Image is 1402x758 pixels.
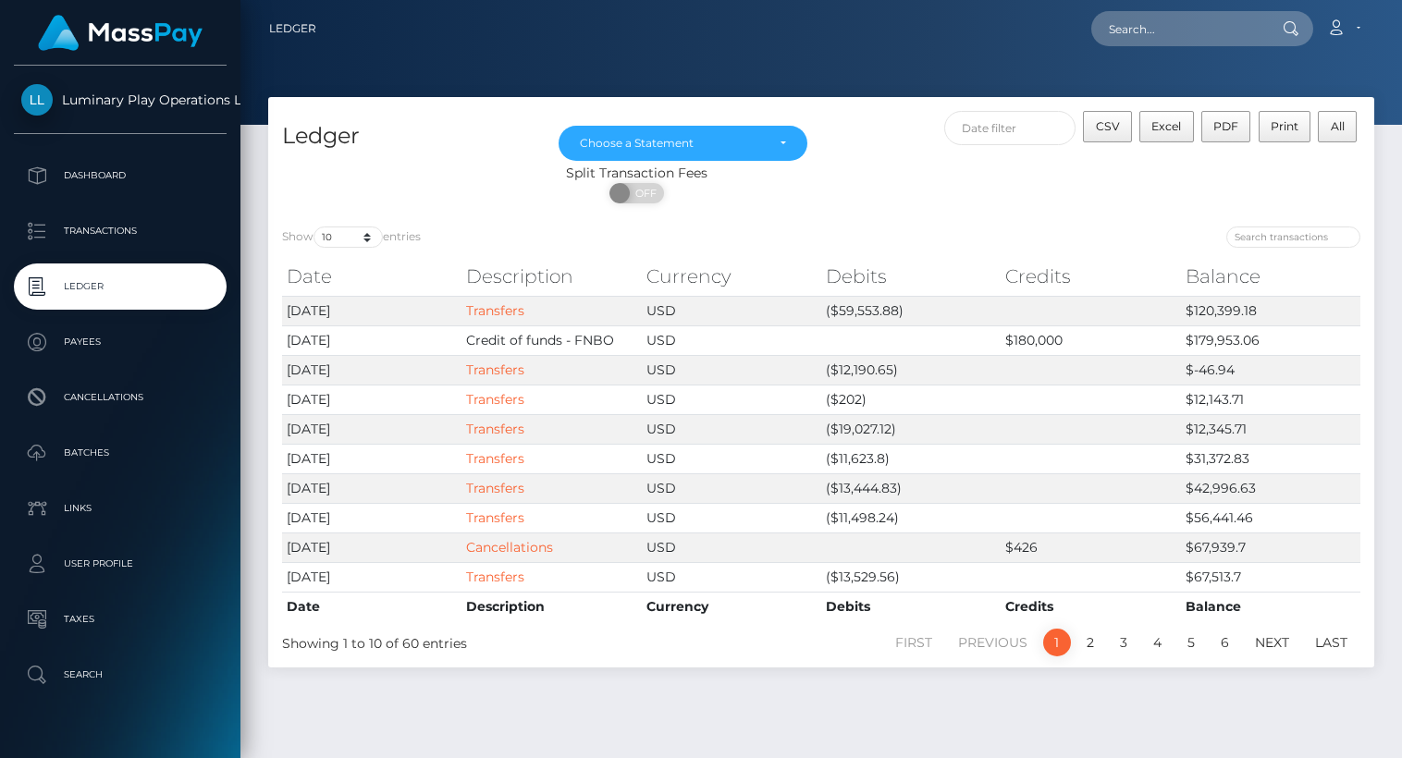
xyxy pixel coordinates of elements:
[1271,119,1298,133] span: Print
[642,385,821,414] td: USD
[1181,296,1360,325] td: $120,399.18
[1181,444,1360,473] td: $31,372.83
[21,384,219,411] p: Cancellations
[14,596,227,642] a: Taxes
[821,355,1001,385] td: ($12,190.65)
[620,183,666,203] span: OFF
[282,296,461,325] td: [DATE]
[1083,111,1132,142] button: CSV
[821,473,1001,503] td: ($13,444.83)
[944,111,1076,145] input: Date filter
[1076,629,1104,656] a: 2
[821,562,1001,592] td: ($13,529.56)
[21,495,219,522] p: Links
[21,328,219,356] p: Payees
[1110,629,1138,656] a: 3
[466,302,524,319] a: Transfers
[1245,629,1299,656] a: Next
[14,319,227,365] a: Payees
[14,208,227,254] a: Transactions
[268,164,1005,183] div: Split Transaction Fees
[282,532,461,562] td: [DATE]
[466,568,524,585] a: Transfers
[1001,325,1180,355] td: $180,000
[466,450,524,467] a: Transfers
[1259,111,1311,142] button: Print
[14,541,227,587] a: User Profile
[282,592,461,621] th: Date
[38,15,203,51] img: MassPay Logo
[1305,629,1358,656] a: Last
[21,217,219,245] p: Transactions
[21,661,219,689] p: Search
[642,325,821,355] td: USD
[1001,592,1180,621] th: Credits
[1226,226,1360,248] input: Search transactions
[282,258,461,295] th: Date
[21,273,219,300] p: Ledger
[642,296,821,325] td: USD
[466,539,553,556] a: Cancellations
[1143,629,1172,656] a: 4
[282,120,531,153] h4: Ledger
[14,92,227,108] span: Luminary Play Operations Limited
[821,385,1001,414] td: ($202)
[1181,414,1360,444] td: $12,345.71
[282,414,461,444] td: [DATE]
[282,385,461,414] td: [DATE]
[821,296,1001,325] td: ($59,553.88)
[282,355,461,385] td: [DATE]
[1151,119,1181,133] span: Excel
[461,325,641,355] td: Credit of funds - FNBO
[642,592,821,621] th: Currency
[1331,119,1345,133] span: All
[1181,258,1360,295] th: Balance
[1043,629,1071,656] a: 1
[14,430,227,476] a: Batches
[642,444,821,473] td: USD
[642,532,821,562] td: USD
[1211,629,1239,656] a: 6
[821,414,1001,444] td: ($19,027.12)
[1001,258,1180,295] th: Credits
[1181,503,1360,532] td: $56,441.46
[282,627,715,654] div: Showing 1 to 10 of 60 entries
[1213,119,1238,133] span: PDF
[821,258,1001,295] th: Debits
[14,263,227,310] a: Ledger
[466,391,524,408] a: Transfers
[282,444,461,473] td: [DATE]
[1181,532,1360,562] td: $67,939.7
[282,226,421,248] label: Show entries
[559,126,807,161] button: Choose a Statement
[461,592,641,621] th: Description
[466,421,524,437] a: Transfers
[14,485,227,532] a: Links
[1181,325,1360,355] td: $179,953.06
[642,503,821,532] td: USD
[1091,11,1265,46] input: Search...
[282,503,461,532] td: [DATE]
[1096,119,1120,133] span: CSV
[580,136,765,151] div: Choose a Statement
[282,473,461,503] td: [DATE]
[642,258,821,295] th: Currency
[314,226,383,248] select: Showentries
[466,480,524,496] a: Transfers
[821,592,1001,621] th: Debits
[21,605,219,633] p: Taxes
[21,550,219,578] p: User Profile
[1001,532,1180,562] td: $426
[642,562,821,592] td: USD
[1318,111,1357,142] button: All
[1201,111,1251,142] button: PDF
[1181,385,1360,414] td: $12,143.71
[1177,629,1205,656] a: 5
[14,652,227,698] a: Search
[466,361,524,378] a: Transfers
[282,325,461,355] td: [DATE]
[1181,592,1360,621] th: Balance
[461,258,641,295] th: Description
[14,374,227,421] a: Cancellations
[21,439,219,467] p: Batches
